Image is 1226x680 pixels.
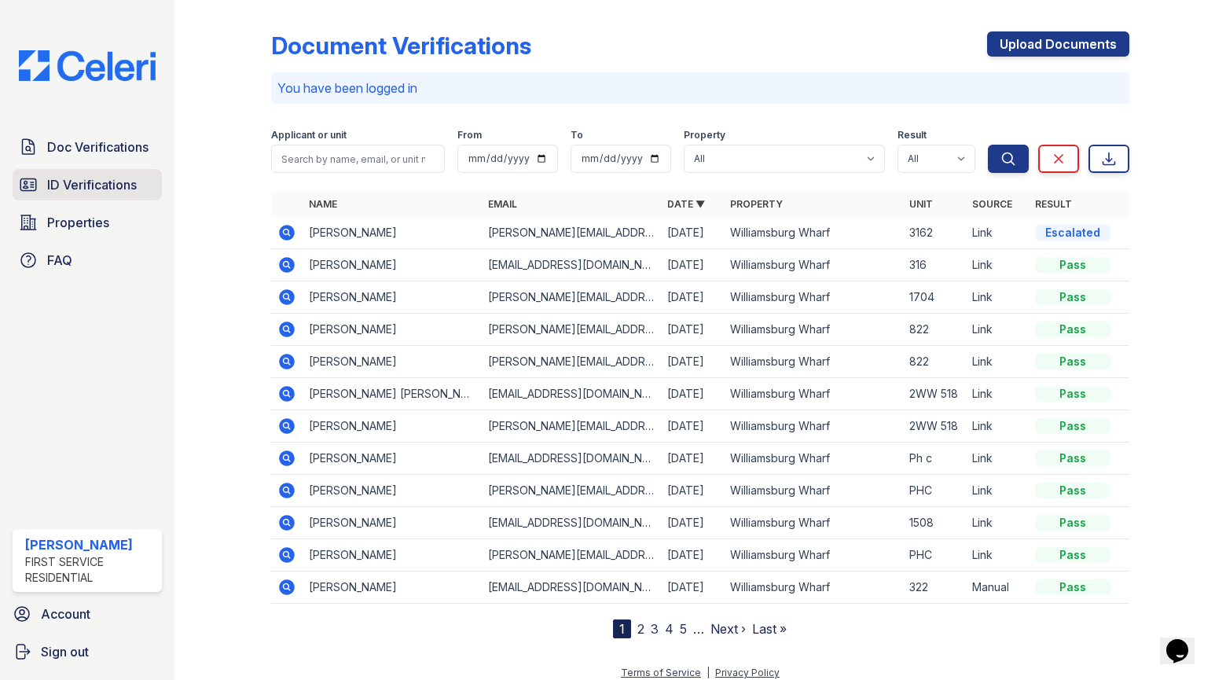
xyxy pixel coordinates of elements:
td: 822 [903,346,966,378]
td: Williamsburg Wharf [724,378,903,410]
td: [PERSON_NAME] [303,346,482,378]
td: Williamsburg Wharf [724,572,903,604]
div: Pass [1035,289,1110,305]
div: Pass [1035,515,1110,531]
div: Pass [1035,450,1110,466]
div: | [707,667,710,678]
td: [DATE] [661,572,724,604]
div: Pass [1035,579,1110,595]
td: Manual [966,572,1029,604]
td: Link [966,443,1029,475]
label: From [457,129,482,142]
span: … [693,619,704,638]
span: FAQ [47,251,72,270]
td: Williamsburg Wharf [724,507,903,539]
td: Williamsburg Wharf [724,443,903,475]
a: Doc Verifications [13,131,162,163]
td: Williamsburg Wharf [724,475,903,507]
a: Name [309,198,337,210]
div: Pass [1035,354,1110,369]
span: ID Verifications [47,175,137,194]
a: Date ▼ [667,198,705,210]
span: Account [41,605,90,623]
td: [PERSON_NAME] [303,314,482,346]
td: Williamsburg Wharf [724,410,903,443]
td: [EMAIL_ADDRESS][DOMAIN_NAME] [482,249,661,281]
td: [PERSON_NAME][EMAIL_ADDRESS][DOMAIN_NAME] [482,314,661,346]
label: Applicant or unit [271,129,347,142]
td: [DATE] [661,475,724,507]
a: Next › [710,621,746,637]
td: 3162 [903,217,966,249]
button: Sign out [6,636,168,667]
a: Privacy Policy [715,667,780,678]
a: Last » [752,621,787,637]
td: Link [966,539,1029,572]
img: CE_Logo_Blue-a8612792a0a2168367f1c8372b55b34899dd931a85d93a1a3d3e32e68fde9ad4.png [6,50,168,81]
td: Link [966,217,1029,249]
div: First Service Residential [25,554,156,586]
span: Doc Verifications [47,138,149,156]
div: Pass [1035,322,1110,337]
td: [PERSON_NAME] [303,217,482,249]
td: Williamsburg Wharf [724,249,903,281]
a: Property [730,198,783,210]
a: ID Verifications [13,169,162,200]
td: 2WW 518 [903,378,966,410]
td: [DATE] [661,443,724,475]
td: 1704 [903,281,966,314]
td: [PERSON_NAME] [303,443,482,475]
td: [DATE] [661,539,724,572]
td: [DATE] [661,346,724,378]
div: Pass [1035,483,1110,498]
td: [DATE] [661,410,724,443]
div: Escalated [1035,225,1110,241]
label: Property [684,129,725,142]
td: 2WW 518 [903,410,966,443]
td: [DATE] [661,378,724,410]
td: [PERSON_NAME][EMAIL_ADDRESS][DOMAIN_NAME] [482,539,661,572]
a: Terms of Service [621,667,701,678]
td: [PERSON_NAME][EMAIL_ADDRESS][DOMAIN_NAME] [482,475,661,507]
td: [DATE] [661,217,724,249]
div: Pass [1035,257,1110,273]
td: Link [966,346,1029,378]
a: Result [1035,198,1072,210]
div: Pass [1035,418,1110,434]
td: Williamsburg Wharf [724,217,903,249]
td: [EMAIL_ADDRESS][DOMAIN_NAME] [482,378,661,410]
a: 4 [665,621,674,637]
td: [PERSON_NAME] [303,539,482,572]
td: [PERSON_NAME] [303,572,482,604]
a: 5 [680,621,687,637]
a: Email [488,198,517,210]
a: Account [6,598,168,630]
td: [DATE] [661,314,724,346]
td: Link [966,507,1029,539]
td: [PERSON_NAME][EMAIL_ADDRESS][PERSON_NAME][DOMAIN_NAME] [482,410,661,443]
td: PHC [903,539,966,572]
td: Link [966,378,1029,410]
td: PHC [903,475,966,507]
td: [PERSON_NAME] [303,410,482,443]
span: Properties [47,213,109,232]
a: Source [972,198,1012,210]
td: 316 [903,249,966,281]
td: [PERSON_NAME] [303,281,482,314]
td: 822 [903,314,966,346]
label: To [571,129,583,142]
td: [EMAIL_ADDRESS][DOMAIN_NAME] [482,572,661,604]
div: [PERSON_NAME] [25,535,156,554]
iframe: chat widget [1160,617,1210,664]
a: 2 [637,621,644,637]
td: [PERSON_NAME][EMAIL_ADDRESS][DOMAIN_NAME] [482,281,661,314]
td: Williamsburg Wharf [724,314,903,346]
td: Link [966,281,1029,314]
td: Link [966,314,1029,346]
td: [DATE] [661,281,724,314]
td: [EMAIL_ADDRESS][DOMAIN_NAME] [482,507,661,539]
a: Unit [909,198,933,210]
div: Pass [1035,386,1110,402]
td: [PERSON_NAME] [303,507,482,539]
td: [DATE] [661,249,724,281]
